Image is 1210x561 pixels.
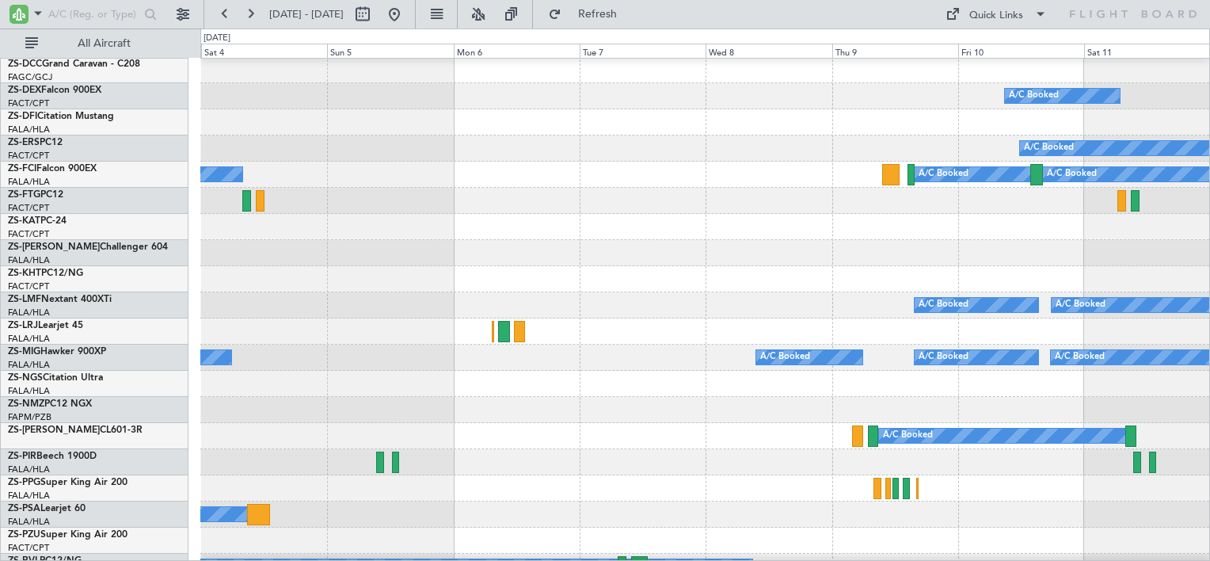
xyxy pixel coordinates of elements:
[8,202,49,214] a: FACT/CPT
[8,295,41,304] span: ZS-LMF
[8,504,40,513] span: ZS-PSA
[8,490,50,502] a: FALA/HLA
[8,216,67,226] a: ZS-KATPC-24
[580,44,706,58] div: Tue 7
[8,124,50,135] a: FALA/HLA
[8,426,100,435] span: ZS-[PERSON_NAME]
[919,345,968,369] div: A/C Booked
[1047,162,1097,186] div: A/C Booked
[1009,84,1059,108] div: A/C Booked
[8,411,51,423] a: FAPM/PZB
[8,228,49,240] a: FACT/CPT
[8,164,97,174] a: ZS-FCIFalcon 900EX
[8,504,86,513] a: ZS-PSALearjet 60
[8,269,41,278] span: ZS-KHT
[1024,136,1074,160] div: A/C Booked
[8,295,112,304] a: ZS-LMFNextant 400XTi
[8,321,38,330] span: ZS-LRJ
[8,307,50,319] a: FALA/HLA
[8,242,100,252] span: ZS-[PERSON_NAME]
[8,516,50,528] a: FALA/HLA
[8,190,63,200] a: ZS-FTGPC12
[919,162,968,186] div: A/C Booked
[8,426,143,435] a: ZS-[PERSON_NAME]CL601-3R
[8,347,106,357] a: ZS-MIGHawker 900XP
[8,164,36,174] span: ZS-FCI
[541,2,636,27] button: Refresh
[938,2,1055,27] button: Quick Links
[8,385,50,397] a: FALA/HLA
[8,59,42,69] span: ZS-DCC
[41,38,167,49] span: All Aircraft
[969,8,1023,24] div: Quick Links
[327,44,453,58] div: Sun 5
[8,71,52,83] a: FAGC/GCJ
[565,9,631,20] span: Refresh
[706,44,831,58] div: Wed 8
[8,373,103,383] a: ZS-NGSCitation Ultra
[8,280,49,292] a: FACT/CPT
[8,333,50,345] a: FALA/HLA
[8,138,40,147] span: ZS-ERS
[1056,293,1105,317] div: A/C Booked
[958,44,1084,58] div: Fri 10
[201,44,327,58] div: Sat 4
[8,478,127,487] a: ZS-PPGSuper King Air 200
[8,112,114,121] a: ZS-DFICitation Mustang
[8,112,37,121] span: ZS-DFI
[8,530,40,540] span: ZS-PZU
[8,254,50,266] a: FALA/HLA
[8,399,44,409] span: ZS-NMZ
[8,542,49,554] a: FACT/CPT
[8,190,40,200] span: ZS-FTG
[8,150,49,162] a: FACT/CPT
[8,530,127,540] a: ZS-PZUSuper King Air 200
[204,32,230,45] div: [DATE]
[269,7,344,21] span: [DATE] - [DATE]
[8,242,168,252] a: ZS-[PERSON_NAME]Challenger 604
[8,176,50,188] a: FALA/HLA
[8,373,43,383] span: ZS-NGS
[8,321,83,330] a: ZS-LRJLearjet 45
[8,97,49,109] a: FACT/CPT
[48,2,139,26] input: A/C (Reg. or Type)
[8,452,36,461] span: ZS-PIR
[8,138,63,147] a: ZS-ERSPC12
[8,86,101,95] a: ZS-DEXFalcon 900EX
[1055,345,1105,369] div: A/C Booked
[17,31,172,56] button: All Aircraft
[8,86,41,95] span: ZS-DEX
[919,293,968,317] div: A/C Booked
[8,452,97,461] a: ZS-PIRBeech 1900D
[8,478,40,487] span: ZS-PPG
[8,216,40,226] span: ZS-KAT
[8,464,50,475] a: FALA/HLA
[8,269,83,278] a: ZS-KHTPC12/NG
[454,44,580,58] div: Mon 6
[883,424,933,448] div: A/C Booked
[8,399,92,409] a: ZS-NMZPC12 NGX
[760,345,810,369] div: A/C Booked
[8,359,50,371] a: FALA/HLA
[8,59,140,69] a: ZS-DCCGrand Caravan - C208
[832,44,958,58] div: Thu 9
[1084,44,1210,58] div: Sat 11
[8,347,40,357] span: ZS-MIG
